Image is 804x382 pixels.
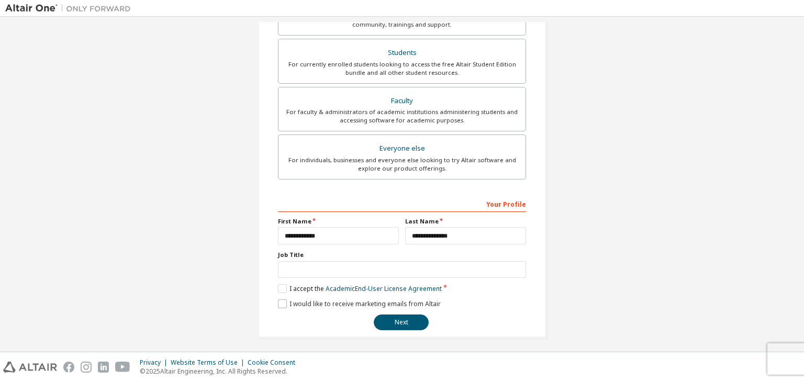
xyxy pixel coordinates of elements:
div: For currently enrolled students looking to access the free Altair Student Edition bundle and all ... [285,60,519,77]
label: First Name [278,217,399,226]
label: Last Name [405,217,526,226]
img: instagram.svg [81,362,92,373]
p: © 2025 Altair Engineering, Inc. All Rights Reserved. [140,367,301,376]
div: Your Profile [278,195,526,212]
label: I would like to receive marketing emails from Altair [278,299,441,308]
div: Everyone else [285,141,519,156]
div: For individuals, businesses and everyone else looking to try Altair software and explore our prod... [285,156,519,173]
button: Next [374,314,429,330]
img: altair_logo.svg [3,362,57,373]
img: Altair One [5,3,136,14]
div: Cookie Consent [248,358,301,367]
label: Job Title [278,251,526,259]
img: linkedin.svg [98,362,109,373]
div: Faculty [285,94,519,108]
label: I accept the [278,284,442,293]
img: facebook.svg [63,362,74,373]
a: Academic End-User License Agreement [326,284,442,293]
div: Website Terms of Use [171,358,248,367]
div: Students [285,46,519,60]
div: Privacy [140,358,171,367]
div: For faculty & administrators of academic institutions administering students and accessing softwa... [285,108,519,125]
img: youtube.svg [115,362,130,373]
